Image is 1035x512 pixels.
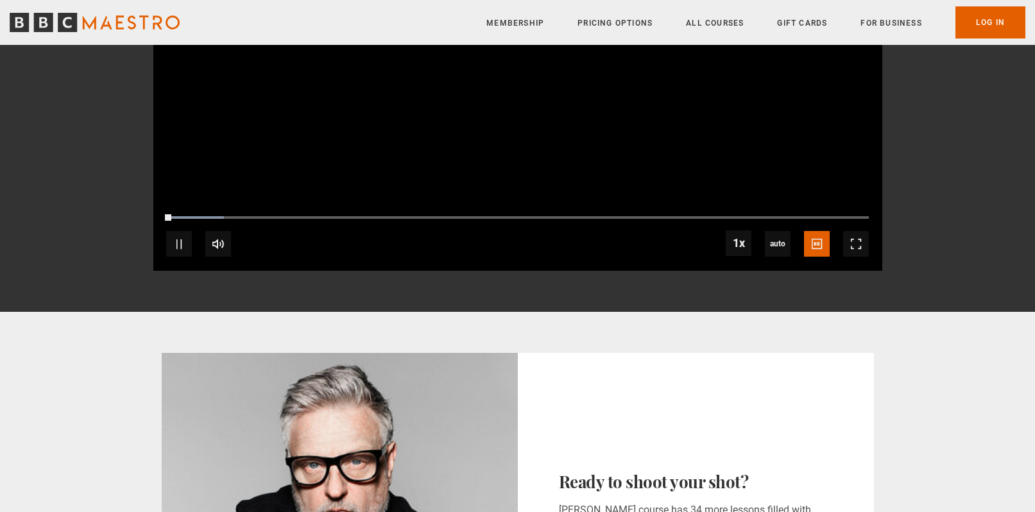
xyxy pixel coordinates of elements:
[577,17,653,30] a: Pricing Options
[860,17,921,30] a: For business
[843,231,869,257] button: Fullscreen
[166,231,192,257] button: Pause
[777,17,827,30] a: Gift Cards
[804,231,830,257] button: Captions
[559,471,833,493] h3: Ready to shoot your shot?
[726,230,751,256] button: Playback Rate
[686,17,744,30] a: All Courses
[10,13,180,32] svg: BBC Maestro
[765,231,791,257] div: Current quality: 720p
[955,6,1025,38] a: Log In
[486,17,544,30] a: Membership
[166,216,868,219] div: Progress Bar
[205,231,231,257] button: Mute
[765,231,791,257] span: auto
[486,6,1025,38] nav: Primary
